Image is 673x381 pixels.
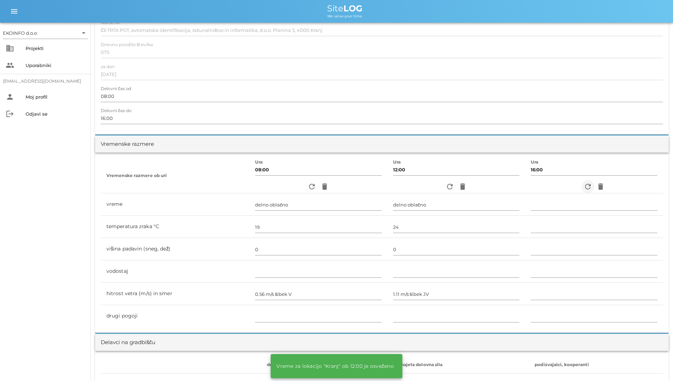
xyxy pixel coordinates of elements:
[10,7,18,16] i: menu
[6,61,14,70] i: people
[343,3,363,13] b: LOG
[393,160,401,165] label: Ura
[446,182,454,191] i: refresh
[327,3,363,13] span: Site
[101,238,249,260] td: višina padavin (sneg, dež)
[572,304,673,381] iframe: Chat Widget
[26,111,85,117] div: Odjavi se
[101,158,249,193] th: Vremenske razmere ob uri
[3,30,37,36] div: EKOINFO d.o.o
[6,93,14,101] i: person
[531,160,539,165] label: Ura
[261,357,395,374] th: delovna sila izvajalca
[596,182,605,191] i: delete
[26,94,85,100] div: Moj profil
[320,182,329,191] i: delete
[101,260,249,283] td: vodostaj
[101,86,131,92] label: Delovni čas od
[101,338,155,347] div: Delavci na gradbišču
[101,140,154,148] div: Vremenske razmere
[327,14,363,18] span: We value your time.
[572,304,673,381] div: Pripomoček za klepet
[271,358,399,375] div: Vreme za lokacijo "Kranj" ob 12:00 je osveženo
[79,29,88,37] i: arrow_drop_down
[101,20,120,26] label: Naročnik
[101,283,249,305] td: hitrost vetra (m/s) in smer
[6,44,14,53] i: business
[6,110,14,118] i: logout
[529,357,663,374] th: podizvajalci, kooperanti
[26,62,85,68] div: Uporabniki
[395,357,529,374] th: najeta dolovna sila
[101,108,131,114] label: Delovni čas do
[101,42,153,48] label: Dnevno poročilo številka
[26,45,85,51] div: Projekti
[101,64,115,70] label: za dan
[255,160,263,165] label: Ura
[584,182,592,191] i: refresh
[458,182,467,191] i: delete
[101,305,249,327] td: drugi pogoji
[101,216,249,238] td: temperatura zraka °C
[308,182,316,191] i: refresh
[101,193,249,216] td: vreme
[3,27,88,39] div: EKOINFO d.o.o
